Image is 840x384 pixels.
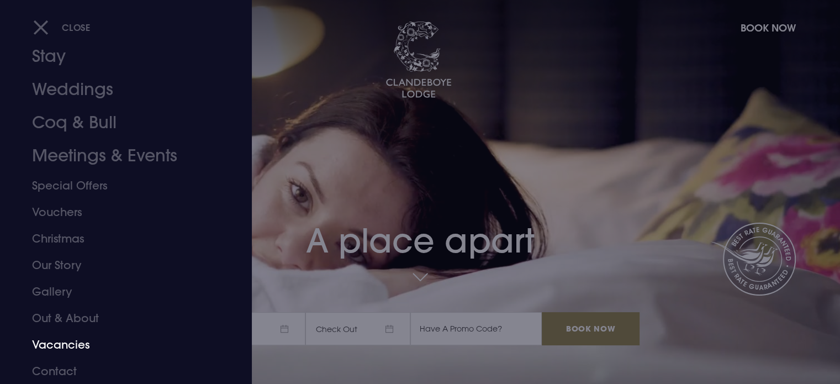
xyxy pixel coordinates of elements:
span: Close [62,22,91,33]
a: Vacancies [32,332,207,358]
a: Weddings [32,73,207,106]
a: Stay [32,40,207,73]
a: Coq & Bull [32,106,207,139]
a: Vouchers [32,199,207,225]
a: Special Offers [32,172,207,199]
a: Out & About [32,305,207,332]
button: Close [33,16,91,39]
a: Our Story [32,252,207,278]
a: Gallery [32,278,207,305]
a: Meetings & Events [32,139,207,172]
a: Christmas [32,225,207,252]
